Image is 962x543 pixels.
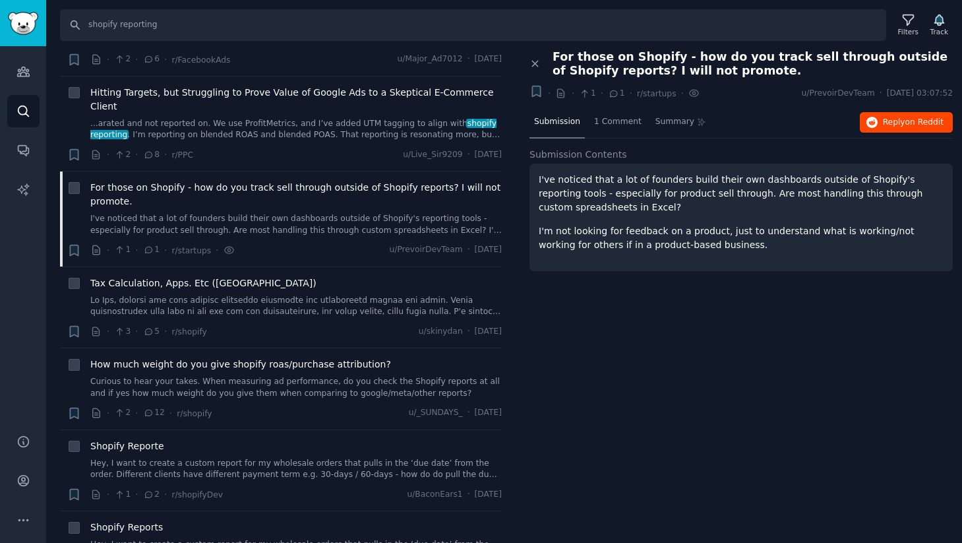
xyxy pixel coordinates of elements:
[681,86,684,100] span: ·
[164,243,167,257] span: ·
[419,326,463,338] span: u/skinydan
[467,149,470,161] span: ·
[655,116,694,128] span: Summary
[802,88,875,100] span: u/PrevoirDevTeam
[171,55,230,65] span: r/FacebookAds
[880,88,882,100] span: ·
[60,9,886,41] input: Search Keyword
[579,88,595,100] span: 1
[114,244,131,256] span: 1
[114,407,131,419] span: 2
[135,148,138,162] span: ·
[529,148,627,162] span: Submission Contents
[177,409,212,418] span: r/shopify
[409,407,463,419] span: u/_SUNDAYS_
[135,243,138,257] span: ·
[90,439,164,453] a: Shopify Reporte
[171,150,193,160] span: r/PPC
[534,116,580,128] span: Submission
[107,53,109,67] span: ·
[475,407,502,419] span: [DATE]
[143,244,160,256] span: 1
[539,173,944,214] p: I've noticed that a lot of founders build their own dashboards outside of Shopify's reporting too...
[90,213,502,236] a: I've noticed that a lot of founders build their own dashboards outside of Shopify's reporting too...
[887,88,953,100] span: [DATE] 03:07:52
[135,325,138,338] span: ·
[883,117,944,129] span: Reply
[539,224,944,252] p: I'm not looking for feedback on a product, just to understand what is working/not working for oth...
[143,407,165,419] span: 12
[114,53,131,65] span: 2
[467,244,470,256] span: ·
[107,406,109,420] span: ·
[164,325,167,338] span: ·
[930,27,948,36] div: Track
[107,488,109,501] span: ·
[553,50,953,78] span: For those on Shopify - how do you track sell through outside of Shopify reports? I will not promote.
[90,86,502,113] a: Hitting Targets, but Struggling to Prove Value of Google Ads to a Skeptical E-Commerce Client
[90,295,502,318] a: Lo Ips, dolorsi ame cons adipisc elitseddo eiusmodte inc utlaboreetd magnaa eni admin. Venia quis...
[898,27,918,36] div: Filters
[90,376,502,399] a: Curious to hear your takes. When measuring ad performance, do you check the Shopify reports at al...
[407,489,462,501] span: u/BaconEars1
[164,53,167,67] span: ·
[216,243,218,257] span: ·
[608,88,624,100] span: 1
[169,406,172,420] span: ·
[107,148,109,162] span: ·
[467,326,470,338] span: ·
[905,117,944,127] span: on Reddit
[475,53,502,65] span: [DATE]
[926,11,953,39] button: Track
[90,181,502,208] a: For those on Shopify - how do you track sell through outside of Shopify reports? I will not promote.
[8,12,38,35] img: GummySearch logo
[143,149,160,161] span: 8
[114,326,131,338] span: 3
[572,86,574,100] span: ·
[629,86,632,100] span: ·
[475,489,502,501] span: [DATE]
[143,53,160,65] span: 6
[860,112,953,133] button: Replyon Reddit
[114,149,131,161] span: 2
[135,53,138,67] span: ·
[107,243,109,257] span: ·
[403,149,462,161] span: u/Live_Sir9209
[398,53,463,65] span: u/Major_Ad7012
[107,325,109,338] span: ·
[467,407,470,419] span: ·
[475,244,502,256] span: [DATE]
[114,489,131,501] span: 1
[143,326,160,338] span: 5
[475,149,502,161] span: [DATE]
[135,406,138,420] span: ·
[637,89,676,98] span: r/startups
[390,244,463,256] span: u/PrevoirDevTeam
[548,86,551,100] span: ·
[135,488,138,501] span: ·
[475,326,502,338] span: [DATE]
[90,118,502,141] a: ...arated and not reported on. We use ProfitMetrics, and I’ve added UTM tagging to align withshop...
[594,116,642,128] span: 1 Comment
[171,490,223,499] span: r/shopifyDev
[171,327,206,336] span: r/shopify
[90,521,163,534] a: Shopify Reports
[90,358,391,371] a: How much weight do you give shopify roas/purchase attribution?
[467,53,470,65] span: ·
[143,489,160,501] span: 2
[171,246,211,255] span: r/startups
[164,488,167,501] span: ·
[467,489,470,501] span: ·
[90,458,502,481] a: Hey, I want to create a custom report for my wholesale orders that pulls in the ‘due date’ from t...
[90,276,316,290] a: Tax Calculation, Apps. Etc ([GEOGRAPHIC_DATA])
[601,86,603,100] span: ·
[164,148,167,162] span: ·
